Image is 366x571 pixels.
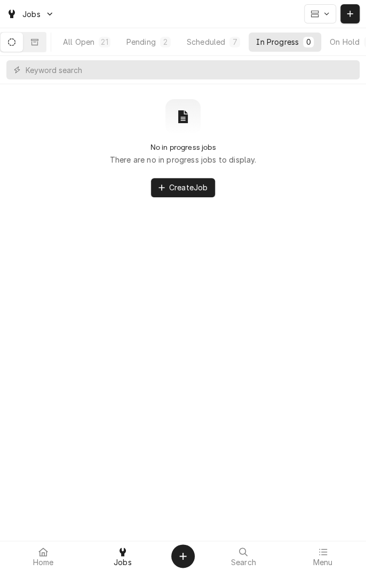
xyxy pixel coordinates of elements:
div: 2 [162,36,169,47]
div: 0 [305,36,312,47]
span: Jobs [114,558,132,567]
span: Create Job [167,182,210,193]
button: CreateJob [151,178,215,197]
div: Scheduled [187,36,225,47]
div: All Open [63,36,94,47]
p: There are no in progress jobs to display. [110,154,257,165]
h2: No in progress jobs [150,143,216,152]
span: Home [33,558,54,567]
div: Pending [126,36,156,47]
span: Jobs [22,9,41,20]
a: Jobs [84,543,162,569]
div: 21 [101,36,108,47]
div: On Hold [330,36,360,47]
span: Search [231,558,256,567]
a: Menu [284,543,362,569]
div: 7 [232,36,238,47]
a: Go to Jobs [2,5,59,23]
a: Home [4,543,83,569]
a: Search [204,543,283,569]
div: In Progress [256,36,299,47]
button: Create Object [171,544,195,568]
span: Menu [313,558,332,567]
input: Keyword search [26,60,354,79]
